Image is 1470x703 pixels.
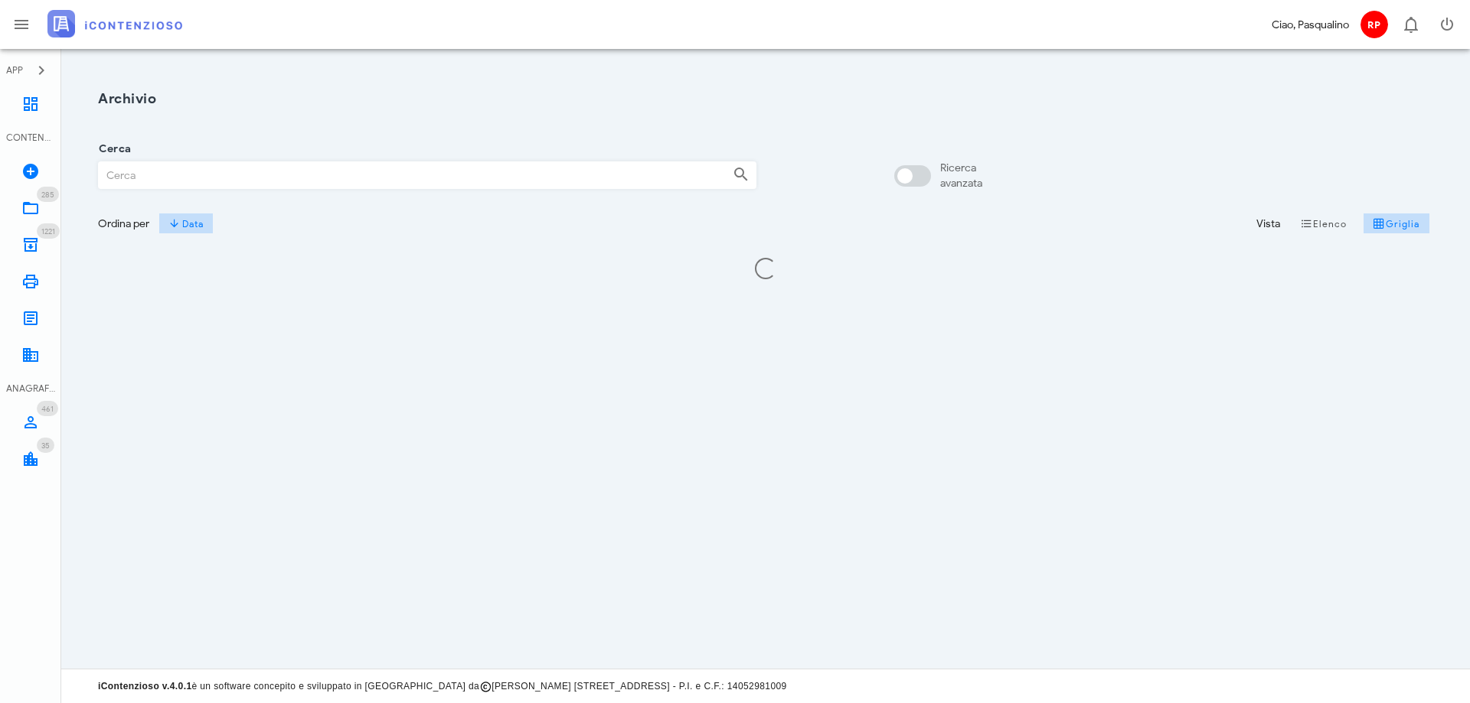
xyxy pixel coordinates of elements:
[1272,17,1349,33] div: Ciao, Pasqualino
[1361,11,1388,38] span: RP
[940,161,982,191] div: Ricerca avanzata
[37,401,58,416] span: Distintivo
[158,213,214,234] button: Data
[41,190,54,200] span: 285
[98,216,149,232] div: Ordina per
[1300,217,1347,229] span: Elenco
[41,226,55,236] span: 1221
[98,681,191,692] strong: iContenzioso v.4.0.1
[94,142,131,157] label: Cerca
[1392,6,1429,43] button: Distintivo
[6,131,55,145] div: CONTENZIOSO
[41,441,50,451] span: 35
[98,89,1433,109] h1: Archivio
[1289,213,1357,234] button: Elenco
[6,382,55,395] div: ANAGRAFICA
[37,438,54,453] span: Distintivo
[1373,217,1420,229] span: Griglia
[99,162,720,188] input: Cerca
[47,10,182,37] img: logo-text-2x.png
[37,223,60,239] span: Distintivo
[41,404,54,414] span: 461
[1355,6,1392,43] button: RP
[37,187,59,202] span: Distintivo
[168,217,203,229] span: Data
[1364,213,1430,234] button: Griglia
[1256,216,1280,232] div: Vista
